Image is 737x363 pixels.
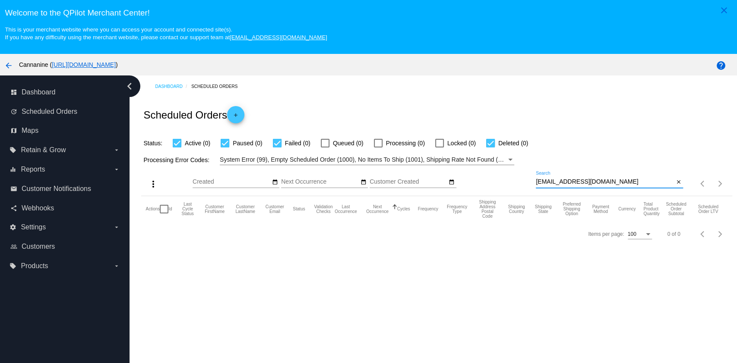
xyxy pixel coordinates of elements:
small: This is your merchant website where you can access your account and connected site(s). If you hav... [5,26,327,41]
button: Change sorting for CustomerFirstName [203,204,226,214]
button: Change sorting for LastOccurrenceUtc [334,204,357,214]
i: local_offer [9,263,16,269]
button: Change sorting for ShippingState [534,204,552,214]
mat-icon: date_range [360,179,366,186]
a: email Customer Notifications [10,182,120,196]
mat-icon: help [716,60,726,71]
a: Scheduled Orders [191,80,245,93]
button: Previous page [694,225,712,243]
mat-header-cell: Total Product Quantity [643,196,664,222]
a: update Scheduled Orders [10,105,120,119]
a: dashboard Dashboard [10,85,120,99]
i: people_outline [10,243,17,250]
i: equalizer [9,166,16,173]
div: Items per page: [588,231,624,237]
span: Failed (0) [285,138,310,148]
span: Locked (0) [447,138,476,148]
i: arrow_drop_down [113,166,120,173]
i: arrow_drop_down [113,263,120,269]
span: Retain & Grow [21,146,66,154]
mat-icon: close [719,5,729,16]
i: settings [9,224,16,231]
i: arrow_drop_down [113,224,120,231]
a: [EMAIL_ADDRESS][DOMAIN_NAME] [230,34,327,41]
button: Change sorting for Subtotal [664,202,689,216]
i: update [10,108,17,115]
span: Customers [22,243,55,250]
span: Products [21,262,48,270]
button: Change sorting for LastProcessingCycleId [180,202,196,216]
span: Processing Error Codes: [143,156,209,163]
span: Deleted (0) [498,138,528,148]
mat-icon: arrow_back [3,60,14,71]
a: [URL][DOMAIN_NAME] [52,61,116,68]
mat-icon: date_range [449,179,455,186]
button: Change sorting for FrequencyType [446,204,468,214]
span: Queued (0) [333,138,364,148]
i: dashboard [10,89,17,96]
i: map [10,127,17,134]
mat-header-cell: Actions [146,196,160,222]
mat-header-cell: Validation Checks [313,196,334,222]
button: Change sorting for CurrencyIso [618,207,636,212]
h3: Welcome to the QPilot Merchant Center! [5,8,732,18]
span: Customer Notifications [22,185,91,193]
mat-select: Items per page: [628,232,652,238]
button: Change sorting for PaymentMethod.Type [591,204,610,214]
div: 0 of 0 [667,231,680,237]
span: Reports [21,166,45,173]
span: Processing (0) [386,138,425,148]
button: Change sorting for Id [168,207,172,212]
span: Dashboard [22,88,55,96]
span: Cannanine ( ) [19,61,118,68]
button: Change sorting for ShippingPostcode [476,200,499,219]
button: Change sorting for NextOccurrenceUtc [365,204,389,214]
input: Customer Created [370,178,447,185]
mat-icon: close [675,179,681,186]
span: Maps [22,127,38,135]
button: Next page [712,175,729,192]
a: people_outline Customers [10,240,120,253]
mat-icon: add [231,112,241,122]
i: arrow_drop_down [113,147,120,153]
input: Next Occurrence [281,178,359,185]
span: Paused (0) [233,138,262,148]
button: Change sorting for LifetimeValue [696,204,720,214]
mat-icon: date_range [272,179,278,186]
h2: Scheduled Orders [143,106,244,123]
button: Next page [712,225,729,243]
i: local_offer [9,147,16,153]
mat-select: Filter by Processing Error Codes [220,154,514,165]
a: share Webhooks [10,201,120,215]
button: Change sorting for CustomerEmail [265,204,285,214]
button: Change sorting for CustomerLastName [234,204,257,214]
button: Change sorting for ShippingCountry [507,204,526,214]
button: Clear [674,178,683,187]
i: email [10,185,17,192]
button: Change sorting for Cycles [397,207,410,212]
i: chevron_left [123,79,136,93]
span: Scheduled Orders [22,108,77,116]
button: Change sorting for Frequency [418,207,438,212]
a: Dashboard [155,80,191,93]
input: Created [193,178,270,185]
a: map Maps [10,124,120,138]
button: Change sorting for PreferredShippingOption [560,202,583,216]
span: Webhooks [22,204,54,212]
span: Status: [143,140,162,147]
span: 100 [628,231,636,237]
button: Change sorting for Status [293,207,305,212]
input: Search [536,178,674,185]
span: Settings [21,223,46,231]
mat-icon: more_vert [148,179,158,189]
i: share [10,205,17,212]
button: Previous page [694,175,712,192]
span: Active (0) [185,138,210,148]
